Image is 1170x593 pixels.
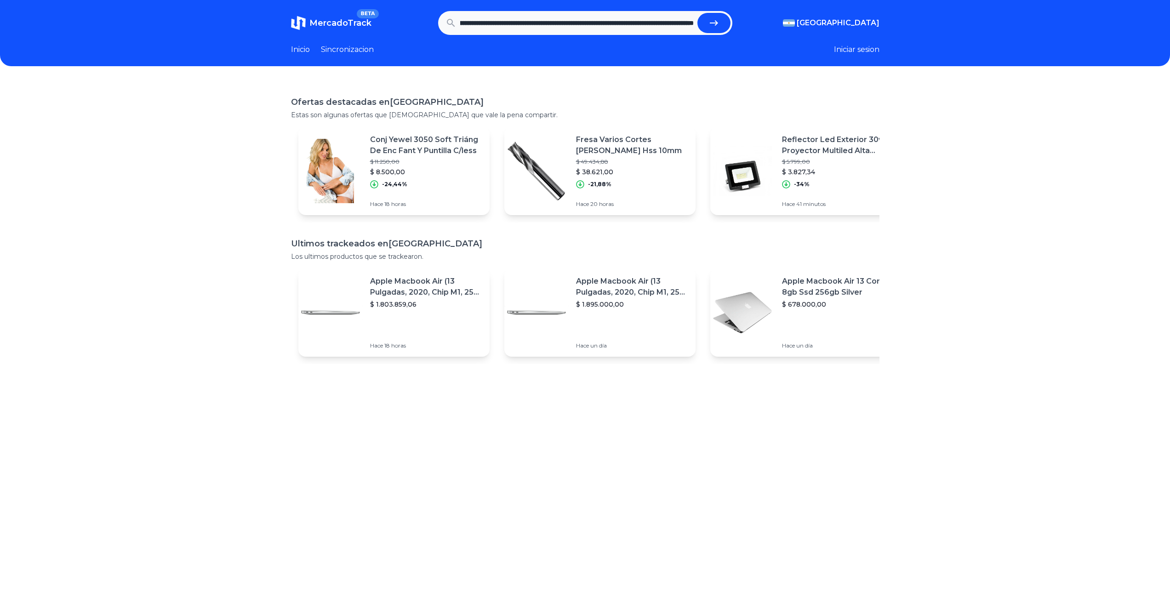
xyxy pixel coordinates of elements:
a: Sincronizacion [321,44,374,55]
p: -34% [794,181,810,188]
p: $ 11.250,00 [370,158,482,165]
p: Hace 18 horas [370,342,482,349]
a: MercadoTrackBETA [291,16,371,30]
a: Featured imageApple Macbook Air (13 Pulgadas, 2020, Chip M1, 256 Gb De Ssd, 8 Gb De Ram) - Plata$... [504,268,696,357]
p: $ 38.621,00 [576,167,688,177]
p: $ 5.799,00 [782,158,894,165]
p: Apple Macbook Air 13 Core I5 8gb Ssd 256gb Silver [782,276,894,298]
img: Featured image [710,139,775,203]
p: Hace 20 horas [576,200,688,208]
p: Hace 41 minutos [782,200,894,208]
a: Featured imageConj Yewel 3050 Soft Triáng De Enc Fant Y Puntilla C/less$ 11.250,00$ 8.500,00-24,4... [298,127,490,215]
img: Featured image [504,280,569,345]
a: Featured imageFresa Varios Cortes [PERSON_NAME] Hss 10mm$ 49.434,88$ 38.621,00-21,88%Hace 20 horas [504,127,696,215]
img: Featured image [504,139,569,203]
p: $ 49.434,88 [576,158,688,165]
h1: Ultimos trackeados en [GEOGRAPHIC_DATA] [291,237,879,250]
p: Apple Macbook Air (13 Pulgadas, 2020, Chip M1, 256 Gb De Ssd, 8 Gb De Ram) - Plata [576,276,688,298]
img: Featured image [298,280,363,345]
p: Hace un día [576,342,688,349]
p: Hace un día [782,342,894,349]
p: $ 8.500,00 [370,167,482,177]
a: Inicio [291,44,310,55]
img: MercadoTrack [291,16,306,30]
a: Featured imageApple Macbook Air (13 Pulgadas, 2020, Chip M1, 256 Gb De Ssd, 8 Gb De Ram) - Plata$... [298,268,490,357]
p: $ 1.895.000,00 [576,300,688,309]
p: Fresa Varios Cortes [PERSON_NAME] Hss 10mm [576,134,688,156]
a: Featured imageReflector Led Exterior 30w Proyector Multiled Alta Potencia$ 5.799,00$ 3.827,34-34%... [710,127,902,215]
p: Hace 18 horas [370,200,482,208]
p: $ 678.000,00 [782,300,894,309]
p: Apple Macbook Air (13 Pulgadas, 2020, Chip M1, 256 Gb De Ssd, 8 Gb De Ram) - Plata [370,276,482,298]
p: $ 3.827,34 [782,167,894,177]
span: [GEOGRAPHIC_DATA] [797,17,879,29]
img: Featured image [298,139,363,203]
span: BETA [357,9,378,18]
span: MercadoTrack [309,18,371,28]
p: -21,88% [588,181,611,188]
button: [GEOGRAPHIC_DATA] [783,17,879,29]
p: Reflector Led Exterior 30w Proyector Multiled Alta Potencia [782,134,894,156]
p: Conj Yewel 3050 Soft Triáng De Enc Fant Y Puntilla C/less [370,134,482,156]
p: $ 1.803.859,06 [370,300,482,309]
p: Estas son algunas ofertas que [DEMOGRAPHIC_DATA] que vale la pena compartir. [291,110,879,120]
h1: Ofertas destacadas en [GEOGRAPHIC_DATA] [291,96,879,108]
img: Argentina [783,19,795,27]
button: Iniciar sesion [834,44,879,55]
img: Featured image [710,280,775,345]
a: Featured imageApple Macbook Air 13 Core I5 8gb Ssd 256gb Silver$ 678.000,00Hace un día [710,268,902,357]
p: -24,44% [382,181,407,188]
p: Los ultimos productos que se trackearon. [291,252,879,261]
